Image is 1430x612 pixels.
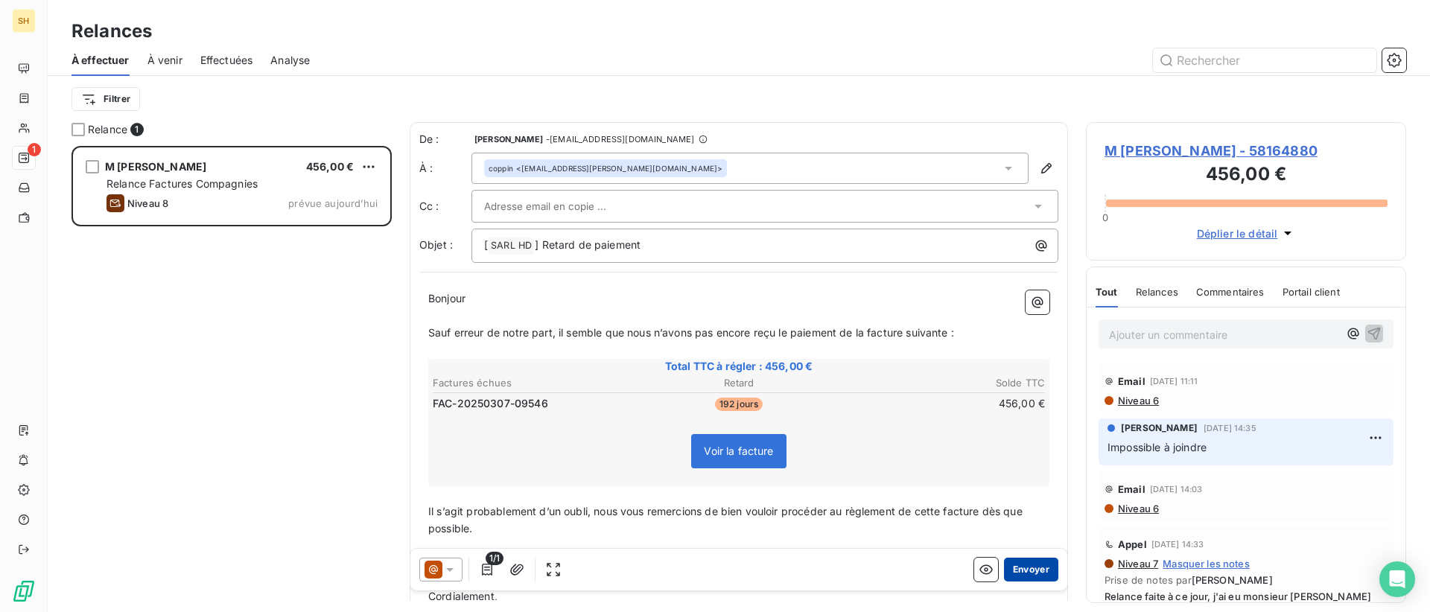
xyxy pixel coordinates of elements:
span: 1 [130,123,144,136]
span: M [PERSON_NAME] [105,160,206,173]
span: Appel [1118,538,1147,550]
div: grid [71,146,392,612]
span: prévue aujourd’hui [288,197,378,209]
span: 1 [28,143,41,156]
span: Prise de notes par [1105,574,1388,586]
span: M [PERSON_NAME] - 58164880 [1105,141,1388,161]
span: Impossible à joindre [1108,441,1207,453]
span: Email [1118,483,1145,495]
button: Filtrer [71,87,140,111]
span: À venir [147,53,182,68]
div: Open Intercom Messenger [1379,561,1415,597]
input: Rechercher [1153,48,1376,72]
button: Envoyer [1004,558,1058,581]
span: Bonjour [428,292,465,305]
span: [DATE] 11:11 [1150,377,1198,386]
span: Analyse [270,53,310,68]
span: [DATE] 14:33 [1151,540,1204,549]
span: [PERSON_NAME] [1121,421,1198,435]
span: Masquer les notes [1163,558,1250,570]
span: De : [419,132,471,147]
span: Niveau 6 [1116,503,1159,514]
span: Voir la facture [704,444,773,457]
span: Total TTC à régler : 456,00 € [430,359,1047,374]
th: Solde TTC [842,375,1046,391]
span: Effectuées [200,53,253,68]
span: - [EMAIL_ADDRESS][DOMAIN_NAME] [546,135,694,144]
span: [PERSON_NAME] [474,135,543,144]
h3: 456,00 € [1105,161,1388,191]
div: <[EMAIL_ADDRESS][PERSON_NAME][DOMAIN_NAME]> [489,163,722,173]
span: 1/1 [486,552,503,565]
th: Factures échues [432,375,635,391]
span: 192 jours [715,398,763,411]
input: Adresse email en copie ... [484,195,644,217]
div: SH [12,9,36,33]
span: Niveau 7 [1116,558,1158,570]
span: [DATE] 14:35 [1204,424,1256,433]
span: Commentaires [1196,286,1265,298]
span: SARL HD [489,238,534,255]
span: Déplier le détail [1197,226,1278,241]
img: Logo LeanPay [12,579,36,603]
span: Il s’agit probablement d’un oubli, nous vous remercions de bien vouloir procéder au règlement de ... [428,505,1026,535]
span: Relance [88,122,127,137]
span: Cordialement, [428,590,498,602]
span: [PERSON_NAME] [1192,574,1273,586]
span: [DATE] 14:03 [1150,485,1203,494]
label: Cc : [419,199,471,214]
span: À effectuer [71,53,130,68]
span: Email [1118,375,1145,387]
span: Tout [1096,286,1118,298]
span: Portail client [1283,286,1340,298]
span: 456,00 € [306,160,354,173]
button: Déplier le détail [1192,225,1300,242]
td: 456,00 € [842,395,1046,412]
th: Retard [637,375,840,391]
span: Objet : [419,238,453,251]
span: coppin [489,163,513,173]
span: Sauf erreur de notre part, il semble que nous n’avons pas encore reçu le paiement de la facture s... [428,326,954,339]
span: Niveau 6 [1116,395,1159,407]
span: Relances [1136,286,1178,298]
span: Niveau 8 [127,197,168,209]
span: FAC-20250307-09546 [433,396,548,411]
h3: Relances [71,18,152,45]
span: Relance Factures Compagnies [107,177,258,190]
span: 0 [1102,211,1108,223]
span: [ [484,238,488,251]
span: ] Retard de paiement [535,238,641,251]
label: À : [419,161,471,176]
